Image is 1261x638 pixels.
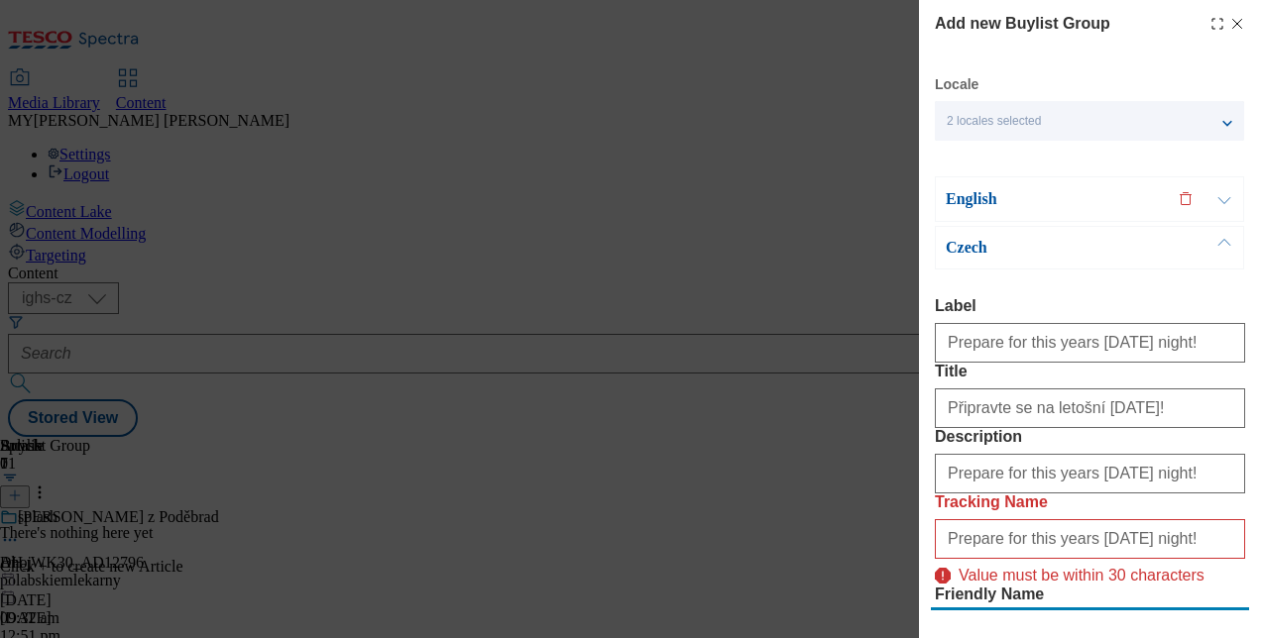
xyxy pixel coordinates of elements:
[935,493,1245,511] label: Tracking Name
[946,189,1154,209] p: English
[946,238,1154,258] p: Czech
[935,585,1245,603] label: Friendly Name
[935,454,1245,493] input: Enter Description
[935,79,978,90] label: Locale
[947,114,1041,129] span: 2 locales selected
[935,363,1245,380] label: Title
[935,101,1244,141] button: 2 locales selected
[935,297,1245,315] label: Label
[935,12,1110,36] h4: Add new Buylist Group
[935,323,1245,363] input: Enter Label
[935,519,1245,559] input: Enter Tracking Name
[935,388,1245,428] input: Enter Title
[959,558,1204,585] p: Value must be within 30 characters
[935,428,1245,446] label: Description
